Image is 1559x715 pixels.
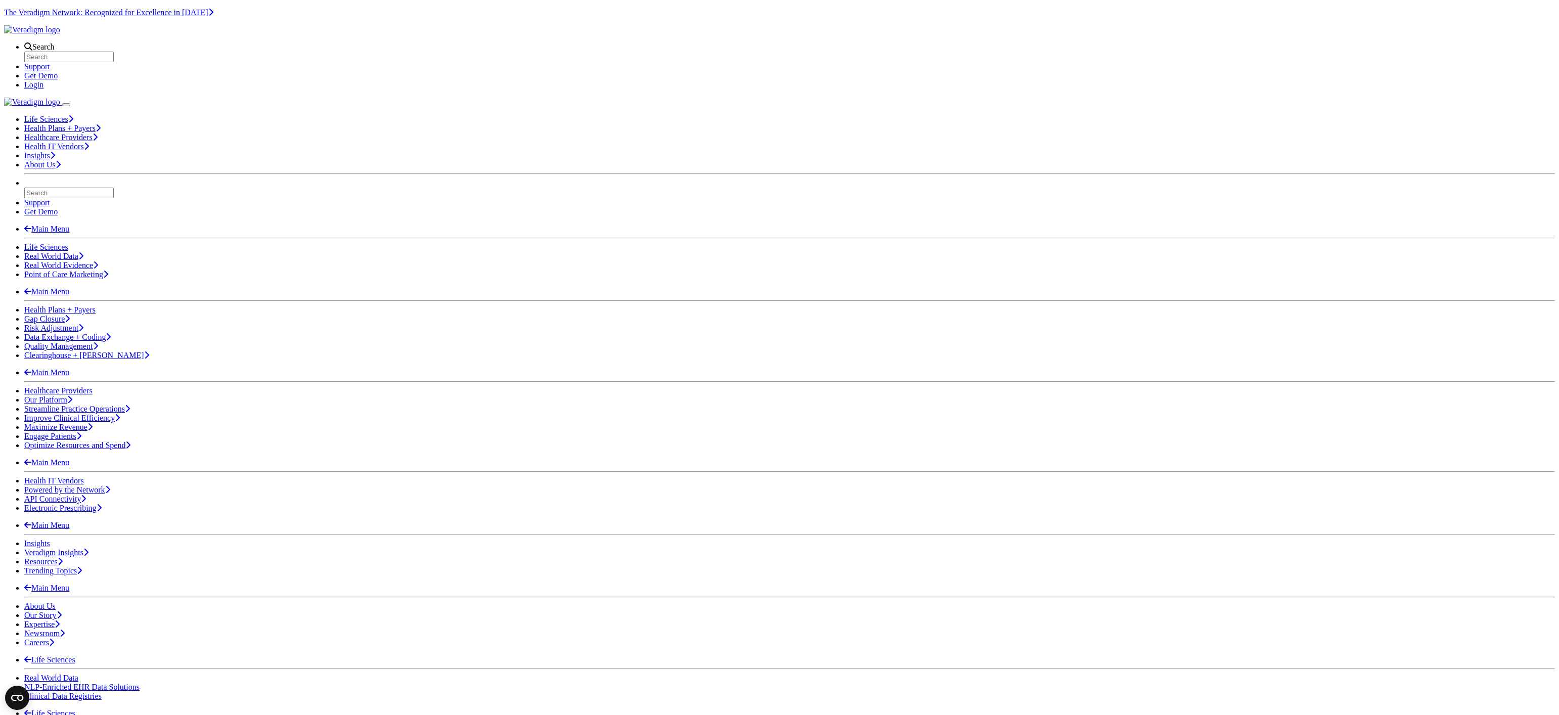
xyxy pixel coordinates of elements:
a: Login [24,80,43,89]
a: Optimize Resources and Spend [24,441,130,450]
a: Point of Care Marketing [24,270,108,279]
button: Open CMP widget [5,686,29,710]
input: Search [24,52,114,62]
iframe: Drift Chat Widget [1508,664,1547,703]
a: Our Story [24,611,62,619]
a: Main Menu [24,521,69,529]
a: Health IT Vendors [24,476,84,485]
a: Trending Topics [24,566,82,575]
a: Support [24,198,50,207]
a: Electronic Prescribing [24,504,102,512]
a: Main Menu [24,458,69,467]
a: Get Demo [24,71,58,80]
a: Main Menu [24,287,69,296]
a: Real World Data [24,252,83,260]
a: Veradigm Insights [24,548,88,557]
a: Search [24,42,55,51]
img: Veradigm logo [4,25,60,34]
a: Engage Patients [24,432,81,440]
span: Learn More [208,8,213,17]
a: About Us [24,602,56,610]
a: Expertise [24,620,60,629]
a: Gap Closure [24,315,70,323]
a: Life Sciences [24,655,75,664]
a: Careers [24,638,54,647]
a: Main Menu [24,368,69,377]
a: Risk Adjustment [24,324,83,332]
a: Life Sciences [24,115,73,123]
a: API Connectivity [24,495,86,503]
a: Main Menu [24,584,69,592]
a: Health Plans + Payers [24,124,101,132]
a: Clearinghouse + [PERSON_NAME] [24,351,149,360]
a: Maximize Revenue [24,423,93,431]
a: Our Platform [24,395,72,404]
input: Search [24,188,114,198]
button: Toggle Navigation Menu [62,103,70,106]
img: Veradigm logo [4,98,60,107]
a: Quality Management [24,342,98,350]
a: Streamline Practice Operations [24,405,130,413]
a: Insights [24,151,55,160]
a: Healthcare Providers [24,133,98,142]
a: Healthcare Providers [24,386,93,395]
a: Real World Data [24,674,78,682]
a: Get Demo [24,207,58,216]
a: Veradigm logo [4,98,62,106]
a: Health Plans + Payers [24,305,96,314]
a: Newsroom [24,629,65,638]
a: Support [24,62,50,71]
a: NLP-Enriched EHR Data Solutions [24,683,140,691]
a: Real World Evidence [24,261,98,270]
a: Health IT Vendors [24,142,89,151]
section: Covid alert [4,8,1555,17]
a: Resources [24,557,63,566]
a: Data Exchange + Coding [24,333,111,341]
a: Improve Clinical Efficiency [24,414,120,422]
a: Life Sciences [24,243,68,251]
a: Powered by the Network [24,485,110,494]
a: Clinical Data Registries [24,692,102,700]
a: Main Menu [24,225,69,233]
a: The Veradigm Network: Recognized for Excellence in [DATE]Learn More [4,8,213,17]
a: About Us [24,160,61,169]
a: Insights [24,539,50,548]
